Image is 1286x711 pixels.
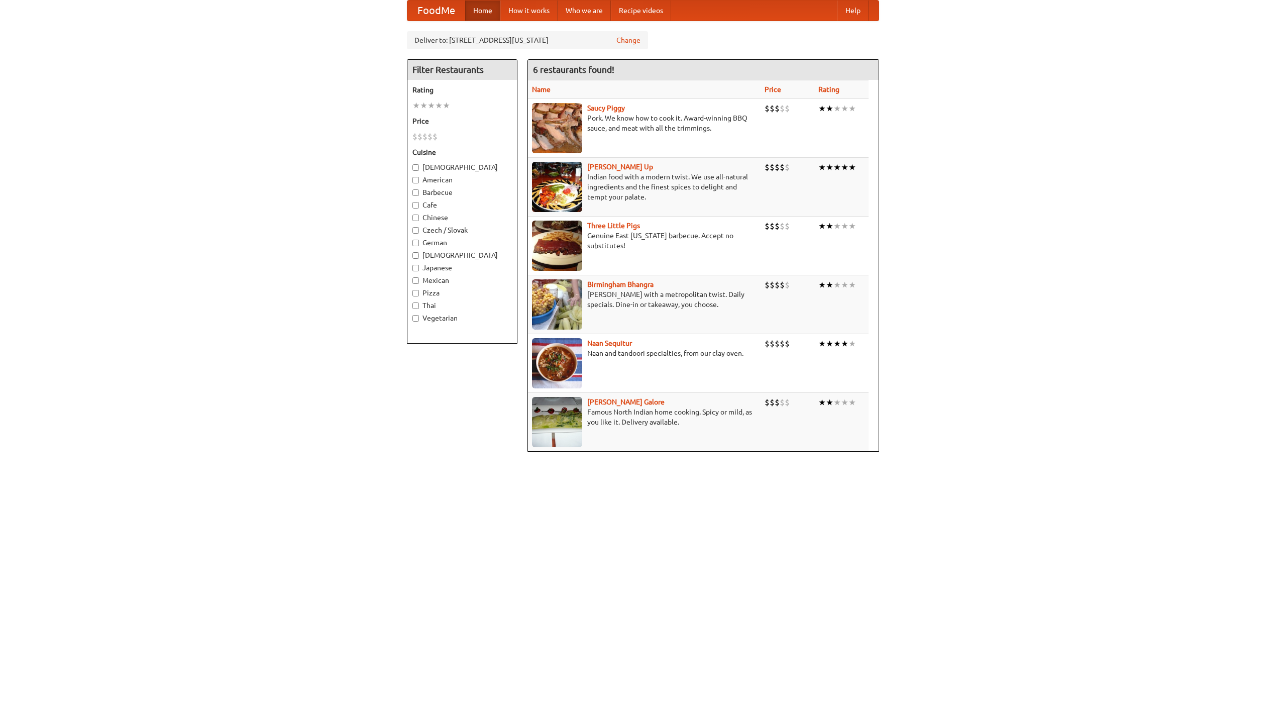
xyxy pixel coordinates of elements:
[500,1,558,21] a: How it works
[533,65,614,74] ng-pluralize: 6 restaurants found!
[427,100,435,111] li: ★
[587,222,640,230] b: Three Little Pigs
[765,103,770,114] li: $
[841,397,848,408] li: ★
[412,116,512,126] h5: Price
[407,1,465,21] a: FoodMe
[412,227,419,234] input: Czech / Slovak
[532,348,757,358] p: Naan and tandoori specialties, from our clay oven.
[765,279,770,290] li: $
[412,290,419,296] input: Pizza
[826,103,833,114] li: ★
[611,1,671,21] a: Recipe videos
[412,300,512,311] label: Thai
[765,397,770,408] li: $
[407,60,517,80] h4: Filter Restaurants
[412,250,512,260] label: [DEMOGRAPHIC_DATA]
[770,279,775,290] li: $
[587,339,632,347] b: Naan Sequitur
[412,277,419,284] input: Mexican
[780,338,785,349] li: $
[775,397,780,408] li: $
[826,221,833,232] li: ★
[412,177,419,183] input: American
[465,1,500,21] a: Home
[412,100,420,111] li: ★
[848,103,856,114] li: ★
[412,187,512,197] label: Barbecue
[818,397,826,408] li: ★
[412,162,512,172] label: [DEMOGRAPHIC_DATA]
[587,163,653,171] b: [PERSON_NAME] Up
[780,397,785,408] li: $
[833,338,841,349] li: ★
[412,252,419,259] input: [DEMOGRAPHIC_DATA]
[818,85,839,93] a: Rating
[587,280,654,288] b: Birmingham Bhangra
[412,225,512,235] label: Czech / Slovak
[841,221,848,232] li: ★
[775,103,780,114] li: $
[412,302,419,309] input: Thai
[826,397,833,408] li: ★
[780,103,785,114] li: $
[427,131,433,142] li: $
[785,162,790,173] li: $
[785,221,790,232] li: $
[848,338,856,349] li: ★
[412,215,419,221] input: Chinese
[826,279,833,290] li: ★
[412,147,512,157] h5: Cuisine
[532,231,757,251] p: Genuine East [US_STATE] barbecue. Accept no substitutes!
[412,265,419,271] input: Japanese
[532,407,757,427] p: Famous North Indian home cooking. Spicy or mild, as you like it. Delivery available.
[412,189,419,196] input: Barbecue
[818,279,826,290] li: ★
[407,31,648,49] div: Deliver to: [STREET_ADDRESS][US_STATE]
[587,398,665,406] b: [PERSON_NAME] Galore
[587,104,625,112] a: Saucy Piggy
[532,162,582,212] img: curryup.jpg
[775,279,780,290] li: $
[433,131,438,142] li: $
[833,279,841,290] li: ★
[422,131,427,142] li: $
[532,221,582,271] img: littlepigs.jpg
[770,397,775,408] li: $
[420,100,427,111] li: ★
[770,338,775,349] li: $
[532,338,582,388] img: naansequitur.jpg
[826,338,833,349] li: ★
[412,213,512,223] label: Chinese
[532,85,551,93] a: Name
[532,172,757,202] p: Indian food with a modern twist. We use all-natural ingredients and the finest spices to delight ...
[833,162,841,173] li: ★
[412,288,512,298] label: Pizza
[841,279,848,290] li: ★
[785,338,790,349] li: $
[780,162,785,173] li: $
[841,338,848,349] li: ★
[412,175,512,185] label: American
[765,221,770,232] li: $
[770,103,775,114] li: $
[412,240,419,246] input: German
[435,100,443,111] li: ★
[417,131,422,142] li: $
[765,162,770,173] li: $
[765,338,770,349] li: $
[412,200,512,210] label: Cafe
[412,131,417,142] li: $
[818,221,826,232] li: ★
[532,113,757,133] p: Pork. We know how to cook it. Award-winning BBQ sauce, and meat with all the trimmings.
[765,85,781,93] a: Price
[412,315,419,322] input: Vegetarian
[412,85,512,95] h5: Rating
[785,103,790,114] li: $
[841,162,848,173] li: ★
[848,221,856,232] li: ★
[818,103,826,114] li: ★
[412,202,419,209] input: Cafe
[412,313,512,323] label: Vegetarian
